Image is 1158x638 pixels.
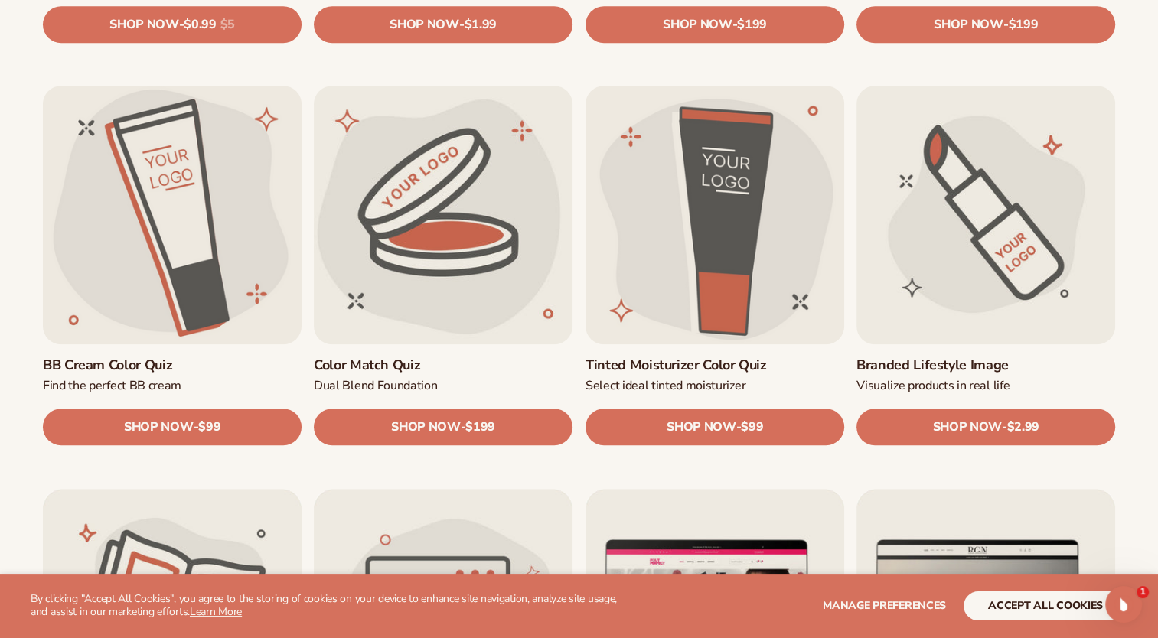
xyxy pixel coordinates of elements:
[391,420,460,435] span: SHOP NOW
[932,420,1001,435] span: SHOP NOW
[667,420,736,435] span: SHOP NOW
[586,6,844,43] a: SHOP NOW- $199
[856,409,1115,446] a: SHOP NOW- $2.99
[390,18,459,32] span: SHOP NOW
[1137,586,1149,598] span: 1
[741,421,763,435] span: $99
[124,420,193,435] span: SHOP NOW
[1105,586,1142,623] iframe: Intercom live chat
[466,421,496,435] span: $199
[586,409,844,446] a: SHOP NOW- $99
[314,356,572,374] a: Color Match Quiz
[190,604,242,619] a: Learn More
[43,409,302,446] a: SHOP NOW- $99
[934,18,1003,32] span: SHOP NOW
[737,18,767,32] span: $199
[465,18,497,32] span: $1.99
[663,18,732,32] span: SHOP NOW
[856,356,1115,374] a: Branded Lifestyle Image
[1006,421,1039,435] span: $2.99
[856,6,1115,43] a: SHOP NOW- $199
[823,598,946,613] span: Manage preferences
[109,18,178,32] span: SHOP NOW
[43,356,302,374] a: BB Cream Color Quiz
[1008,18,1038,32] span: $199
[184,18,216,32] span: $0.99
[823,591,946,620] button: Manage preferences
[314,6,572,43] a: SHOP NOW- $1.99
[198,421,220,435] span: $99
[43,6,302,43] a: SHOP NOW- $0.99 $5
[314,409,572,446] a: SHOP NOW- $199
[220,18,235,32] s: $5
[31,593,628,619] p: By clicking "Accept All Cookies", you agree to the storing of cookies on your device to enhance s...
[586,356,844,374] a: Tinted Moisturizer Color Quiz
[964,591,1127,620] button: accept all cookies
